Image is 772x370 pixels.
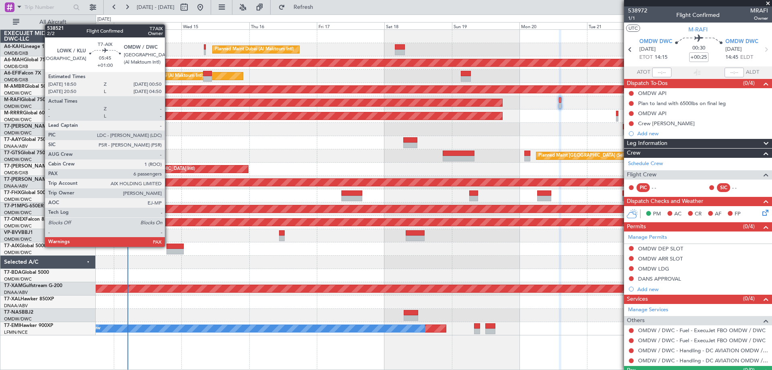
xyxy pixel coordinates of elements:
div: Add new [637,286,768,293]
span: 14:15 [655,54,667,62]
a: T7-FHXGlobal 5000 [4,190,48,195]
span: T7-BDA [4,270,22,275]
div: - - [732,184,750,191]
span: OMDW DWC [725,38,758,46]
span: All Aircraft [21,19,85,25]
a: LFMN/NCE [4,329,28,335]
span: T7-XAM [4,283,23,288]
div: OMDW DEP SLOT [638,245,683,252]
a: M-RRRRGlobal 6000 [4,111,50,116]
a: T7-P1MPG-650ER [4,204,44,209]
a: OMDW/DWC [4,276,32,282]
input: Trip Number [25,1,71,13]
span: (0/4) [743,79,755,87]
span: T7-NAS [4,310,22,315]
a: DNAA/ABV [4,183,28,189]
a: OMDW / DWC - Fuel - ExecuJet FBO OMDW / DWC [638,337,766,344]
button: All Aircraft [9,16,87,29]
span: A6-EFI [4,71,19,76]
div: Planned Maint Dubai (Al Maktoum Intl) [124,70,203,82]
div: Wed 15 [181,22,249,29]
a: OMDW/DWC [4,117,32,123]
span: Crew [627,149,641,158]
span: Leg Information [627,139,667,148]
a: T7-EMIHawker 900XP [4,323,53,328]
a: VP-BVVBBJ1 [4,230,33,235]
a: M-AMBRGlobal 5000 [4,84,52,89]
span: T7-AIX [4,244,19,248]
div: Sat 18 [384,22,452,29]
div: Fri 17 [317,22,384,29]
span: CR [695,210,702,218]
a: OMDW/DWC [4,130,32,136]
span: T7-XAL [4,297,21,302]
a: OMDW / DWC - Handling - DC AVIATION OMDW / DWC [638,347,768,354]
span: Dispatch To-Dos [627,79,667,88]
a: Manage Services [628,306,668,314]
div: Tue 14 [114,22,181,29]
a: OMDW/DWC [4,236,32,242]
a: T7-[PERSON_NAME]Global 7500 [4,124,78,129]
div: OMDW LDG [638,265,669,272]
div: Plan to land with 6500lbs on final leg [638,100,726,107]
a: OMDW/DWC [4,90,32,96]
span: 14:45 [725,54,738,62]
div: DANS APPROVAL [638,275,681,282]
a: OMDW/DWC [4,196,32,203]
span: OMDW DWC [639,38,672,46]
a: DNAA/ABV [4,143,28,149]
span: M-RAFI [688,25,708,34]
span: T7-AAY [4,137,21,142]
div: SIC [717,183,730,192]
a: Schedule Crew [628,160,663,168]
span: Dispatch Checks and Weather [627,197,703,206]
div: PIC [636,183,650,192]
span: [DATE] [639,45,656,54]
span: M-RAFI [4,97,21,102]
a: T7-BDAGlobal 5000 [4,270,49,275]
span: Owner [750,15,768,22]
span: T7-EMI [4,323,20,328]
span: (0/4) [743,222,755,231]
div: Add new [637,130,768,137]
a: OMDW/DWC [4,157,32,163]
a: T7-[PERSON_NAME]Global 6000 [4,177,78,182]
a: OMDW/DWC [4,250,32,256]
a: T7-GTSGlobal 7500 [4,151,48,155]
span: 00:30 [692,44,705,52]
div: OMDW API [638,90,667,97]
span: T7-GTS [4,151,21,155]
a: OMDW/DWC [4,103,32,110]
span: AC [674,210,682,218]
span: T7-[PERSON_NAME] [4,124,51,129]
span: Permits [627,222,646,232]
span: [DATE] - [DATE] [137,4,175,11]
a: OMDB/DXB [4,64,28,70]
span: T7-ONEX [4,217,25,222]
span: A6-KAH [4,44,23,49]
a: T7-ONEXFalcon 8X [4,217,47,222]
span: MRAFI [750,6,768,15]
span: [DATE] [725,45,742,54]
a: OMDB/DXB [4,50,28,56]
a: M-RAFIGlobal 7500 [4,97,48,102]
span: Services [627,295,648,304]
a: DNAA/ABV [4,289,28,296]
a: OMDW / DWC - Handling - DC AVIATION OMDW / DWC [638,357,768,364]
span: 538972 [628,6,647,15]
span: 1/1 [628,15,647,22]
span: Others [627,316,645,325]
div: OMDW ARR SLOT [638,255,683,262]
a: T7-XALHawker 850XP [4,297,54,302]
span: Flight Crew [627,170,657,180]
span: ATOT [637,68,650,76]
a: DNAA/ABV [4,303,28,309]
a: OMDB/DXB [4,77,28,83]
div: Tue 21 [587,22,655,29]
a: OMDB/DXB [4,170,28,176]
span: T7-[PERSON_NAME] [4,164,51,169]
span: A6-MAH [4,58,24,62]
a: T7-XAMGulfstream G-200 [4,283,62,288]
span: (0/4) [743,294,755,303]
div: Planned Maint [GEOGRAPHIC_DATA] ([GEOGRAPHIC_DATA] Intl) [61,163,195,175]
